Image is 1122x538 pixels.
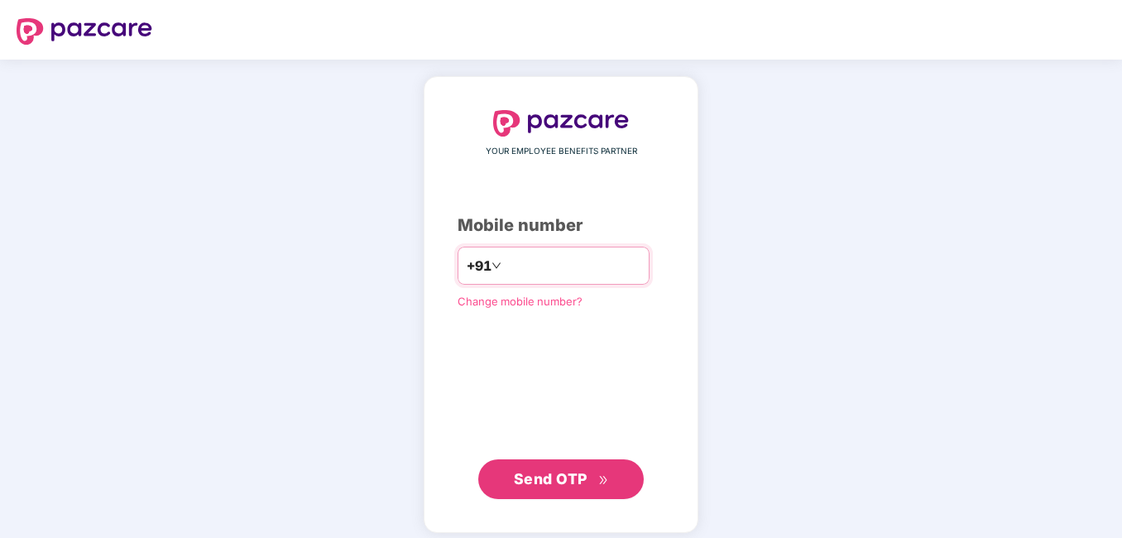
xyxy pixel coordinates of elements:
[458,213,664,238] div: Mobile number
[458,295,583,308] a: Change mobile number?
[493,110,629,137] img: logo
[17,18,152,45] img: logo
[478,459,644,499] button: Send OTPdouble-right
[486,145,637,158] span: YOUR EMPLOYEE BENEFITS PARTNER
[467,256,491,276] span: +91
[598,475,609,486] span: double-right
[491,261,501,271] span: down
[514,470,587,488] span: Send OTP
